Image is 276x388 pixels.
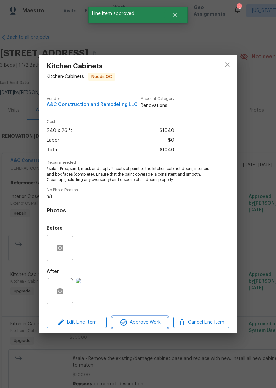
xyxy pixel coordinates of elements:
span: Kitchen Cabinets [47,63,115,70]
span: Approve Work [114,318,166,327]
span: $40 x 26 ft [47,126,72,136]
h4: Photos [47,207,229,214]
span: Cost [47,120,174,124]
span: $0 [168,136,174,145]
span: No Photo Reason [47,188,229,192]
button: Close [164,8,186,22]
span: Repairs needed [47,161,229,165]
h5: Before [47,226,63,231]
button: close [219,57,235,73]
span: Cancel Line Item [175,318,227,327]
span: $1040 [160,145,174,155]
h5: After [47,269,59,274]
span: Labor [47,136,59,145]
span: Needs QC [89,73,115,80]
div: 16 [237,4,241,11]
span: #sala - Prep, sand, mask and apply 2 coats of paint to the kitchen cabinet doors, interiors and b... [47,166,211,183]
span: A&C Construction and Remodeling LLC [47,102,138,107]
span: Account Category [141,97,174,101]
span: $1040 [160,126,174,136]
button: Approve Work [112,317,168,328]
span: Edit Line Item [49,318,105,327]
span: Line item approved [88,7,164,21]
span: Total [47,145,59,155]
span: Vendor [47,97,138,101]
span: Renovations [141,102,174,109]
button: Cancel Line Item [173,317,229,328]
span: Kitchen - Cabinets [47,74,84,79]
button: Edit Line Item [47,317,107,328]
span: n/a [47,194,211,199]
